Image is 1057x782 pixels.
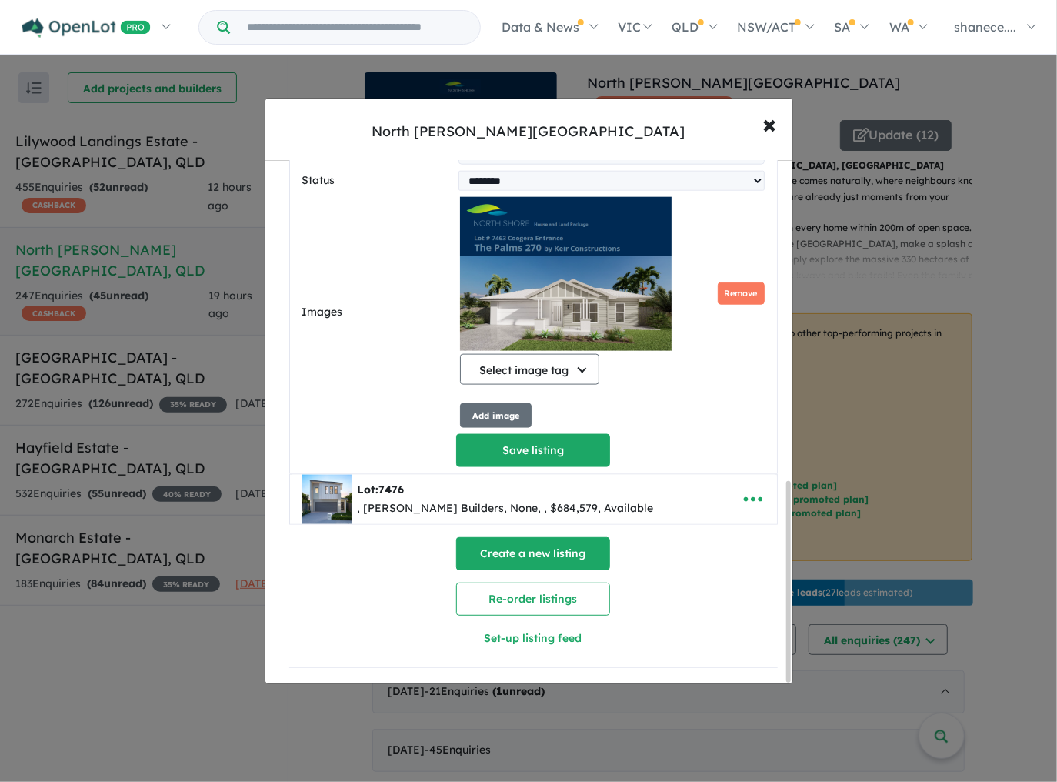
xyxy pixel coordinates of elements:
[233,11,477,44] input: Try estate name, suburb, builder or developer
[954,19,1016,35] span: shanece....
[456,583,610,616] button: Re-order listings
[22,18,151,38] img: Openlot PRO Logo White
[372,122,685,142] div: North [PERSON_NAME][GEOGRAPHIC_DATA]
[456,537,610,570] button: Create a new listing
[302,475,352,524] img: North%20Shore%20-%20Burdell%20-%20Lot%207476___1760496197.jpg
[460,354,599,385] button: Select image tag
[460,403,532,429] button: Add image
[358,483,405,496] b: Lot:
[379,483,405,496] span: 7476
[718,282,765,305] button: Remove
[460,197,672,351] img: North Shore - Burdell - Lot Lot 7463
[763,107,777,140] span: ×
[358,500,654,518] div: , [PERSON_NAME] Builders, None, , $684,579, Available
[456,434,610,467] button: Save listing
[302,303,455,322] label: Images
[302,172,453,190] label: Status
[411,622,655,655] button: Set-up listing feed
